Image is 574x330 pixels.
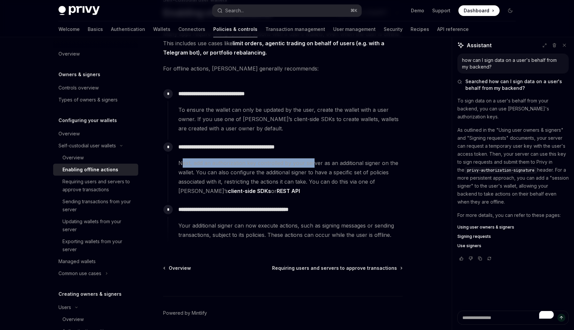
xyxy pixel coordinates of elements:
span: ⌘ K [350,8,357,13]
span: Using user owners & signers [457,225,514,230]
div: Search... [225,7,244,15]
div: Controls overview [58,84,99,92]
button: Toggle dark mode [505,5,516,16]
img: dark logo [58,6,100,15]
textarea: To enrich screen reader interactions, please activate Accessibility in Grammarly extension settings [457,311,569,325]
a: Overview [53,313,138,325]
div: Requiring users and servers to approve transactions [62,178,134,194]
span: Requiring users and servers to approve transactions [272,265,397,271]
p: To sign data on a user's behalf from your backend, you can use [PERSON_NAME]'s authorization keys. [457,97,569,121]
a: Wallets [153,21,170,37]
a: Requiring users and servers to approve transactions [272,265,402,271]
strong: limit orders, agentic trading on behalf of users (e.g. with a Telegram bot), or portfolio rebalan... [163,40,384,56]
a: REST API [277,188,300,195]
button: Vote that response was good [457,255,465,262]
button: Vote that response was not good [467,255,475,262]
a: API reference [437,21,469,37]
a: Overview [53,128,138,140]
button: Self-custodial user wallets [53,140,138,152]
button: Searched how can I sign data on a user's behalf from my backend? [457,78,569,91]
a: Types of owners & signers [53,94,138,106]
span: Use signers [457,243,481,248]
div: Overview [62,154,84,162]
div: Sending transactions from your server [62,198,134,214]
span: Next, add an authorization key controlled by your server as an additional signer on the wallet. Y... [178,158,402,196]
button: Send message [557,314,565,322]
span: Many apps require taking specified actions with a user’s wallets, even when the user is offline. ... [163,29,403,57]
a: Controls overview [53,82,138,94]
a: Overview [53,152,138,164]
a: Use signers [457,243,569,248]
a: Transaction management [265,21,325,37]
a: Overview [164,265,191,271]
a: Security [384,21,403,37]
span: To ensure the wallet can only be updated by the user, create the wallet with a user owner. If you... [178,105,402,133]
span: Dashboard [464,7,489,14]
span: Assistant [467,41,492,49]
a: Signing requests [457,234,569,239]
a: User management [333,21,376,37]
h5: Owners & signers [58,71,100,79]
div: how can I sign data on a user's behalf from my backend? [462,57,564,70]
a: Enabling offline actions [53,164,138,176]
div: Types of owners & signers [58,96,118,104]
div: Overview [58,130,80,138]
p: As outlined in the "Using user owners & signers" and "Signing requests" documents, your server ca... [457,126,569,206]
button: Reload last chat [485,255,493,262]
a: Updating wallets from your server [53,216,138,236]
div: Exporting wallets from your server [62,238,134,253]
span: Searched how can I sign data on a user's behalf from my backend? [465,78,569,91]
a: client-side SDKs [228,188,271,195]
p: For more details, you can refer to these pages: [457,211,569,219]
div: Self-custodial user wallets [58,142,116,150]
span: Your additional signer can now execute actions, such as signing messages or sending transactions,... [178,221,402,240]
a: Exporting wallets from your server [53,236,138,255]
a: Overview [53,48,138,60]
a: Welcome [58,21,80,37]
span: For offline actions, [PERSON_NAME] generally recommends: [163,64,403,73]
button: Copy chat response [476,255,484,262]
a: Support [432,7,450,14]
div: Enabling offline actions [62,166,118,174]
a: Powered by Mintlify [163,310,207,316]
div: Users [58,303,71,311]
a: Sending transactions from your server [53,196,138,216]
span: Signing requests [457,234,491,239]
h5: Creating owners & signers [58,290,122,298]
a: Using user owners & signers [457,225,569,230]
h5: Configuring your wallets [58,116,117,124]
a: Requiring users and servers to approve transactions [53,176,138,196]
a: Policies & controls [213,21,257,37]
div: Overview [62,315,84,323]
button: Users [53,301,138,313]
div: Updating wallets from your server [62,218,134,234]
a: Connectors [178,21,205,37]
a: Basics [88,21,103,37]
a: Recipes [411,21,429,37]
a: Dashboard [458,5,500,16]
a: Demo [411,7,424,14]
span: privy-authorization-signature [467,168,534,173]
div: Managed wallets [58,257,96,265]
a: Managed wallets [53,255,138,267]
button: Search...⌘K [213,5,361,17]
div: Common use cases [58,269,101,277]
button: Common use cases [53,267,138,279]
div: Overview [58,50,80,58]
a: Authentication [111,21,145,37]
span: Overview [169,265,191,271]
